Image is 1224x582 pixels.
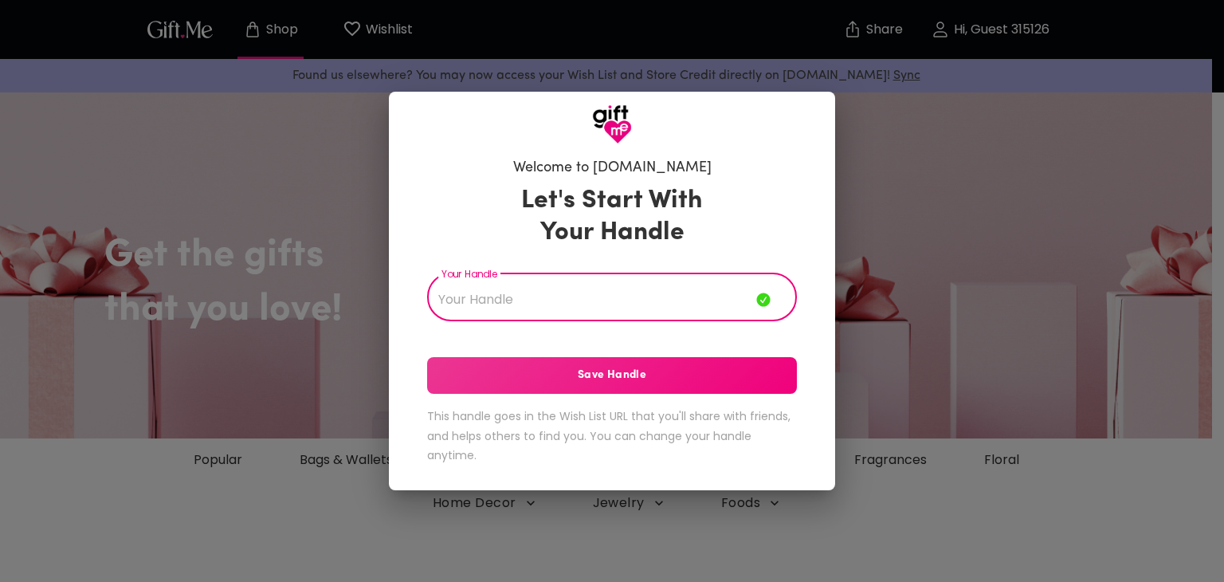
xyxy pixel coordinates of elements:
[427,277,756,321] input: Your Handle
[513,159,712,178] h6: Welcome to [DOMAIN_NAME]
[427,407,797,466] h6: This handle goes in the Wish List URL that you'll share with friends, and helps others to find yo...
[501,185,723,249] h3: Let's Start With Your Handle
[592,104,632,144] img: GiftMe Logo
[427,367,797,384] span: Save Handle
[427,357,797,394] button: Save Handle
